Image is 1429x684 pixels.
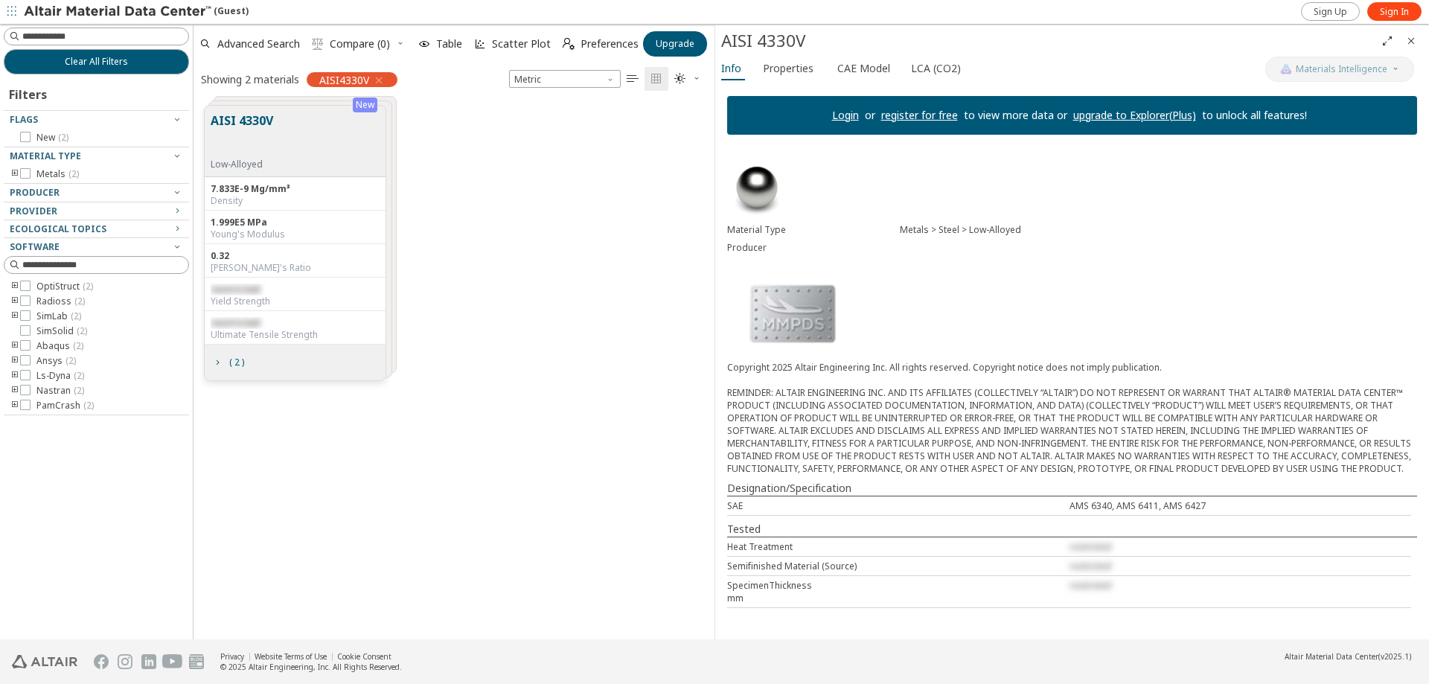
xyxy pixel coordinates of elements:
button: AI CopilotMaterials Intelligence [1265,57,1414,82]
span: Abaqus [36,340,83,352]
div: Heat Treatment [727,540,1070,553]
div: Tested [727,522,1417,537]
button: Provider [4,202,189,220]
span: restricted [1070,579,1111,592]
i: toogle group [10,168,20,180]
div: Yield Strength [211,295,380,307]
i: toogle group [10,281,20,293]
a: Login [832,108,859,122]
button: Flags [4,111,189,129]
span: Metals [36,168,79,180]
p: or [859,108,881,123]
span: Advanced Search [217,39,300,49]
span: Sign Up [1314,6,1347,18]
span: Upgrade [656,38,694,50]
div: Density [211,195,380,207]
div: © 2025 Altair Engineering, Inc. All Rights Reserved. [220,662,402,672]
span: New [36,132,68,144]
div: Low-Alloyed [211,159,273,170]
p: to view more data or [958,108,1073,123]
span: Material Type [10,150,81,162]
div: Unit System [509,70,621,88]
span: restricted [1070,540,1111,553]
span: ( 2 ) [74,295,85,307]
div: Copyright 2025 Altair Engineering Inc. All rights reserved. Copyright notice does not imply publi... [727,361,1417,475]
span: AISI4330V [319,73,369,86]
span: Materials Intelligence [1296,63,1387,75]
span: ( 2 ) [68,167,79,180]
i:  [674,73,686,85]
span: restricted [211,316,260,329]
button: Clear All Filters [4,49,189,74]
i: toogle group [10,355,20,367]
div: SpecimenThickness [727,579,1070,592]
span: Clear All Filters [65,56,128,68]
button: Software [4,238,189,256]
span: restricted [211,283,260,295]
div: 7.833E-9 Mg/mm³ [211,183,380,195]
i: toogle group [10,310,20,322]
span: Ecological Topics [10,223,106,235]
span: Flags [10,113,38,126]
div: Filters [4,74,54,110]
div: Young's Modulus [211,228,380,240]
span: Software [10,240,60,253]
button: ( 2 ) [205,348,251,377]
a: upgrade to Explorer(Plus) [1073,108,1196,122]
div: 0.32 [211,250,380,262]
div: grid [194,95,714,639]
span: Preferences [581,39,639,49]
span: ( 2 ) [229,358,244,367]
span: Scatter Plot [492,39,551,49]
img: Altair Engineering [12,655,77,668]
div: Designation/Specification [727,481,1417,496]
i: toogle group [10,295,20,307]
span: OptiStruct [36,281,93,293]
span: Provider [10,205,57,217]
span: Metric [509,70,621,88]
span: Ls-Dyna [36,370,84,382]
div: [PERSON_NAME]'s Ratio [211,262,380,274]
span: Ansys [36,355,76,367]
span: ( 2 ) [83,280,93,293]
span: ( 2 ) [77,325,87,337]
button: Producer [4,184,189,202]
a: Privacy [220,651,244,662]
div: Metals > Steel > Low-Alloyed [900,224,1417,236]
img: AI Copilot [1280,63,1292,75]
span: ( 2 ) [58,131,68,144]
button: Ecological Topics [4,220,189,238]
div: 1.999E5 MPa [211,217,380,228]
button: Close [1399,29,1423,53]
div: SAE [727,499,1070,512]
span: Properties [763,57,813,80]
a: Cookie Consent [337,651,391,662]
span: ( 2 ) [83,399,94,412]
a: register for free [881,108,958,122]
span: SimLab [36,310,81,322]
span: Altair Material Data Center [1285,651,1378,662]
span: ( 2 ) [74,384,84,397]
button: AISI 4330V [211,112,273,159]
i: toogle group [10,385,20,397]
i: toogle group [10,400,20,412]
a: Sign Up [1301,2,1360,21]
div: Showing 2 materials [201,72,299,86]
i:  [563,38,575,50]
i:  [312,38,324,50]
a: Website Terms of Use [255,651,327,662]
img: Logo - Provider [727,269,858,358]
span: ( 2 ) [71,310,81,322]
div: Semifinished Material (Source) [727,560,1070,572]
div: mm [727,592,744,604]
div: New [353,98,377,112]
button: Theme [668,67,707,91]
button: Full Screen [1375,29,1399,53]
div: (v2025.1) [1285,651,1411,662]
span: Radioss [36,295,85,307]
button: Tile View [645,67,668,91]
span: PamCrash [36,400,94,412]
span: restricted [1070,560,1111,572]
i:  [627,73,639,85]
button: Upgrade [643,31,707,57]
